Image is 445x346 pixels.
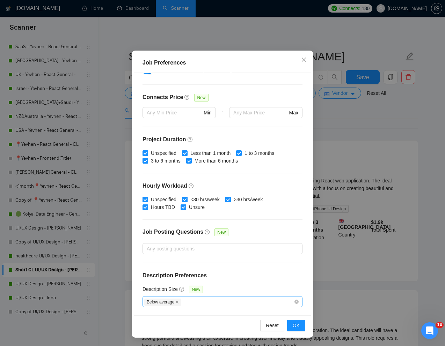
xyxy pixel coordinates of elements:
[233,109,287,116] input: Any Max Price
[294,51,313,69] button: Close
[148,203,178,211] span: Hours TBD
[189,286,203,293] span: New
[294,300,299,304] span: close-circle
[143,93,183,101] h4: Connects Price
[204,109,212,116] span: Min
[175,300,179,304] span: close
[194,94,208,101] span: New
[231,196,266,203] span: >30 hrs/week
[184,95,190,100] span: question-circle
[436,322,444,328] span: 10
[242,149,277,157] span: 1 to 3 months
[266,322,279,329] span: Reset
[189,183,194,189] span: question-circle
[143,59,302,67] div: Job Preferences
[260,320,284,331] button: Reset
[143,285,178,293] h5: Description Size
[186,203,207,211] span: Unsure
[147,109,202,116] input: Any Min Price
[143,182,302,190] h4: Hourly Workload
[179,286,185,292] span: question-circle
[216,107,229,127] div: -
[188,137,193,142] span: question-circle
[192,157,241,165] span: More than 6 months
[143,135,302,144] h4: Project Duration
[148,196,179,203] span: Unspecified
[293,322,300,329] span: OK
[214,228,228,236] span: New
[301,57,307,62] span: close
[421,322,438,339] iframe: Intercom live chat
[148,157,183,165] span: 3 to 6 months
[144,299,181,306] span: Below average
[188,196,222,203] span: <30 hrs/week
[205,229,210,235] span: question-circle
[287,320,305,331] button: OK
[143,228,203,236] h4: Job Posting Questions
[188,149,233,157] span: Less than 1 month
[289,109,298,116] span: Max
[143,271,302,280] h4: Description Preferences
[148,149,179,157] span: Unspecified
